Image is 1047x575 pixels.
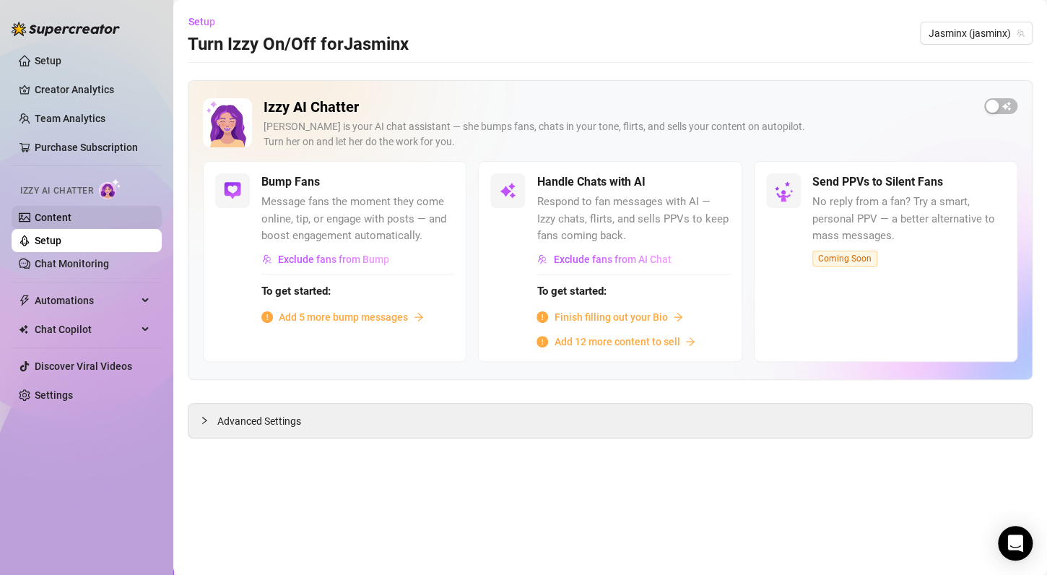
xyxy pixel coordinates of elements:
[35,258,109,269] a: Chat Monitoring
[537,254,547,264] img: svg%3e
[12,22,120,36] img: logo-BBDzfeDw.svg
[279,309,408,325] span: Add 5 more bump messages
[20,184,93,198] span: Izzy AI Chatter
[278,254,389,265] span: Exclude fans from Bump
[536,336,548,347] span: info-circle
[414,312,424,322] span: arrow-right
[35,212,71,223] a: Content
[536,311,548,323] span: info-circle
[203,98,252,147] img: Izzy AI Chatter
[536,173,645,191] h5: Handle Chats with AI
[217,413,301,429] span: Advanced Settings
[224,182,241,199] img: svg%3e
[261,311,273,323] span: info-circle
[35,113,105,124] a: Team Analytics
[262,254,272,264] img: svg%3e
[188,16,215,27] span: Setup
[536,194,729,245] span: Respond to fan messages with AI — Izzy chats, flirts, and sells PPVs to keep fans coming back.
[99,178,121,199] img: AI Chatter
[19,295,30,306] span: thunderbolt
[35,389,73,401] a: Settings
[35,235,61,246] a: Setup
[188,33,409,56] h3: Turn Izzy On/Off for Jasminx
[554,309,667,325] span: Finish filling out your Bio
[200,412,217,428] div: collapsed
[553,254,671,265] span: Exclude fans from AI Chat
[536,285,606,298] strong: To get started:
[685,337,695,347] span: arrow-right
[812,194,1005,245] span: No reply from a fan? Try a smart, personal PPV — a better alternative to mass messages.
[35,142,138,153] a: Purchase Subscription
[998,526,1033,561] div: Open Intercom Messenger
[35,318,137,341] span: Chat Copilot
[35,78,150,101] a: Creator Analytics
[774,181,797,204] img: silent-fans-ppv-o-N6Mmdf.svg
[554,334,679,350] span: Add 12 more content to sell
[673,312,683,322] span: arrow-right
[261,285,331,298] strong: To get started:
[812,173,943,191] h5: Send PPVs to Silent Fans
[499,182,516,199] img: svg%3e
[264,119,973,150] div: [PERSON_NAME] is your AI chat assistant — she bumps fans, chats in your tone, flirts, and sells y...
[261,194,454,245] span: Message fans the moment they come online, tip, or engage with posts — and boost engagement automa...
[35,289,137,312] span: Automations
[261,248,390,271] button: Exclude fans from Bump
[1016,29,1025,38] span: team
[188,10,227,33] button: Setup
[35,55,61,66] a: Setup
[929,22,1024,44] span: Jasminx (jasminx)
[264,98,973,116] h2: Izzy AI Chatter
[200,416,209,425] span: collapsed
[19,324,28,334] img: Chat Copilot
[261,173,320,191] h5: Bump Fans
[35,360,132,372] a: Discover Viral Videos
[812,251,877,267] span: Coming Soon
[536,248,672,271] button: Exclude fans from AI Chat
